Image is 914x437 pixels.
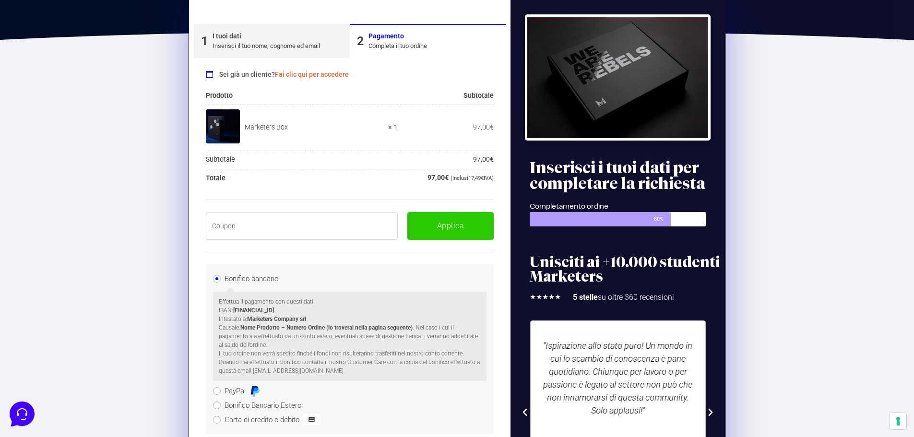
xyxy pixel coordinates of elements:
[225,274,278,283] label: Bonifico bancario
[206,87,398,105] th: Prodotto
[555,292,561,303] i: ★
[445,174,449,181] span: €
[206,212,398,240] input: Coupon
[536,292,542,303] i: ★
[62,86,142,94] span: Inizia una conversazione
[303,414,320,425] img: Carta di credito o debito
[247,316,306,322] strong: Marketers Company srl
[368,31,427,41] div: Pagamento
[654,212,671,226] span: 80%
[350,24,506,58] a: 2PagamentoCompleta il tuo ordine
[245,123,382,132] div: Marketers Box
[206,109,240,144] img: Marketers Box
[194,24,350,58] a: 1I tuoi datiInserisci il tuo nome, cognome ed email
[520,408,530,417] div: Previous slide
[15,81,177,100] button: Inizia una conversazione
[398,87,494,105] th: Subtotale
[275,71,349,78] a: Fai clic qui per accedere
[388,123,398,132] strong: × 1
[8,400,36,428] iframe: Customerly Messenger Launcher
[213,31,320,41] div: I tuoi dati
[233,307,274,314] strong: [FINANCIAL_ID]
[468,175,484,181] span: 17,49
[357,32,364,50] div: 2
[240,324,413,331] strong: Nome Prodotto – Numero Ordine (lo troverai nella pagina seguente)
[530,292,561,303] div: 5/5
[481,175,484,181] span: €
[490,123,494,131] span: €
[102,119,177,127] a: Apri Centro Assistenza
[15,119,75,127] span: Trova una risposta
[530,160,720,191] h2: Inserisci i tuoi dati per completare la richiesta
[8,8,161,23] h2: Ciao da Marketers 👋
[530,292,536,303] i: ★
[540,339,696,417] p: "Ispirazione allo stato puro! Un mondo in cui lo scambio di conoscenza è pane quotidiano. Chiunqu...
[530,203,608,210] span: Completamento ordine
[530,255,720,284] h2: Unisciti ai +10.000 studenti Marketers
[22,140,157,149] input: Cerca un articolo...
[206,169,398,188] th: Totale
[201,32,208,50] div: 1
[490,155,494,163] span: €
[83,321,109,330] p: Messaggi
[8,308,67,330] button: Home
[67,308,126,330] button: Messaggi
[542,292,548,303] i: ★
[890,413,906,429] button: Le tue preferenze relative al consenso per le tecnologie di tracciamento
[548,292,555,303] i: ★
[15,38,82,46] span: Le tue conversazioni
[213,41,320,51] div: Inserisci il tuo nome, cognome ed email
[706,408,715,417] div: Next slide
[15,54,35,73] img: dark
[473,123,494,131] bdi: 97,00
[368,41,427,51] div: Completa il tuo ordine
[225,401,301,410] label: Bonifico Bancario Estero
[473,155,494,163] bdi: 97,00
[225,415,321,424] label: Carta di credito o debito
[225,387,261,395] label: PayPal
[29,321,45,330] p: Home
[31,54,50,73] img: dark
[125,308,184,330] button: Aiuto
[219,349,481,358] p: Il tuo ordine non verrà spedito finché i fondi non risulteranno trasferiti nel nostro conto corre...
[219,358,481,375] p: Quando hai effettuato il bonifico contatta il nostro Customer Care con la copia del bonifico effe...
[148,321,162,330] p: Aiuto
[451,175,494,181] small: (inclusi IVA)
[407,212,494,240] button: Applica
[206,63,494,83] div: Sei già un cliente?
[427,174,449,181] bdi: 97,00
[206,151,398,169] th: Subtotale
[219,297,481,349] p: Effettua il pagamento con questi dati. IBAN: Intestato a: Causale: . Nel caso i cui il pagamento ...
[46,54,65,73] img: dark
[249,385,261,397] img: PayPal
